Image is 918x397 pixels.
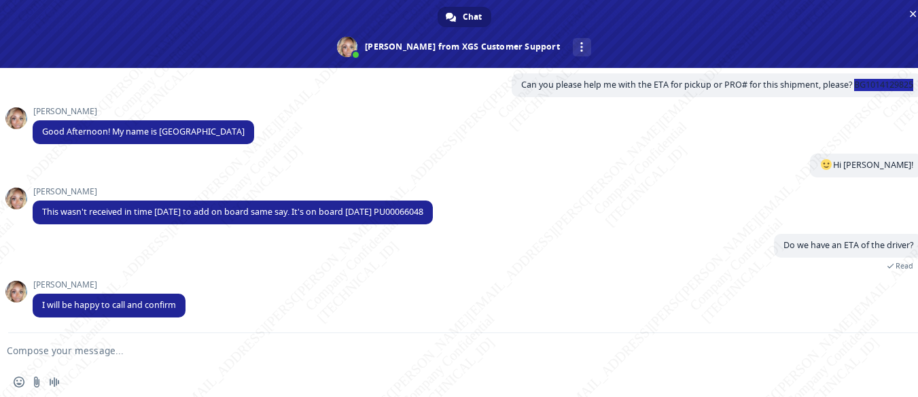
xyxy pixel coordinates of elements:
span: Insert an emoji [14,377,24,387]
span: [PERSON_NAME] [33,187,433,196]
span: Audio message [49,377,60,387]
span: Send a file [31,377,42,387]
span: [PERSON_NAME] [33,280,186,290]
div: Chat [438,7,491,27]
textarea: Compose your message... [7,345,878,357]
span: This wasn't received in time [DATE] to add on board same say. It's on board [DATE] PU00066048 [42,206,423,218]
div: More channels [573,38,591,56]
span: Can you please help me with the ETA for pickup or PRO# for this shipment, please? BG1014129825 [521,79,913,90]
span: Hi [PERSON_NAME]! [819,159,913,171]
span: Read [896,261,913,271]
span: [PERSON_NAME] [33,107,254,116]
span: Good Afternoon! My name is [GEOGRAPHIC_DATA] [42,126,245,137]
span: Do we have an ETA of the driver? [783,239,913,251]
span: I will be happy to call and confirm [42,299,176,311]
span: Chat [463,7,482,27]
